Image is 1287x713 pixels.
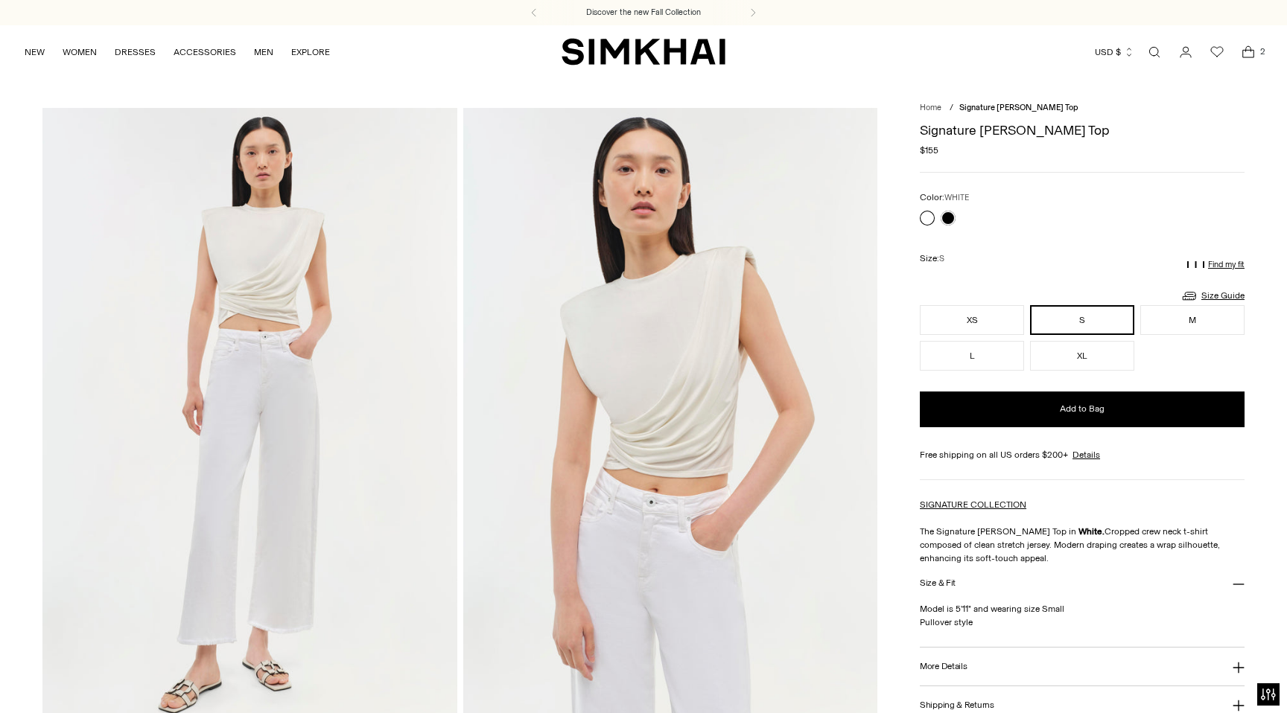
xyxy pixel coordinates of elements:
[920,144,938,157] span: $155
[959,103,1078,112] span: Signature [PERSON_NAME] Top
[920,191,969,205] label: Color:
[920,448,1245,461] div: Free shipping on all US orders $200+
[920,700,994,710] h3: Shipping & Returns
[1060,403,1105,415] span: Add to Bag
[1233,37,1263,67] a: Open cart modal
[920,252,944,266] label: Size:
[1180,287,1245,305] a: Size Guide
[1078,526,1105,537] strong: White.
[920,124,1245,137] h1: Signature [PERSON_NAME] Top
[920,578,956,588] h3: Size & Fit
[920,305,1024,335] button: XS
[1030,305,1134,335] button: S
[63,36,97,68] a: WOMEN
[115,36,156,68] a: DRESSES
[562,37,725,66] a: SIMKHAI
[1256,45,1269,58] span: 2
[920,341,1024,371] button: L
[1140,37,1169,67] a: Open search modal
[920,565,1245,603] button: Size & Fit
[586,7,701,19] a: Discover the new Fall Collection
[1202,37,1232,67] a: Wishlist
[920,526,1220,563] span: Cropped crew neck t-shirt composed of clean stretch jersey. Modern draping creates a wrap silhoue...
[920,662,967,671] h3: More Details
[1072,448,1100,461] a: Details
[950,102,953,115] div: /
[291,36,330,68] a: EXPLORE
[1171,37,1201,67] a: Go to the account page
[920,498,1245,565] p: The Signature [PERSON_NAME] Top in
[1140,305,1245,335] button: M
[920,391,1245,427] button: Add to Bag
[25,36,45,68] a: NEW
[1095,36,1134,68] button: USD $
[1030,341,1134,371] button: XL
[920,648,1245,685] button: More Details
[939,254,944,263] span: S
[920,499,1026,510] a: SIGNATURE COLLECTION
[920,602,1245,629] p: Model is 5'11" and wearing size Small Pullover style
[174,36,236,68] a: ACCESSORIES
[920,103,941,112] a: Home
[920,102,1245,115] nav: breadcrumbs
[254,36,273,68] a: MEN
[944,193,969,202] span: WHITE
